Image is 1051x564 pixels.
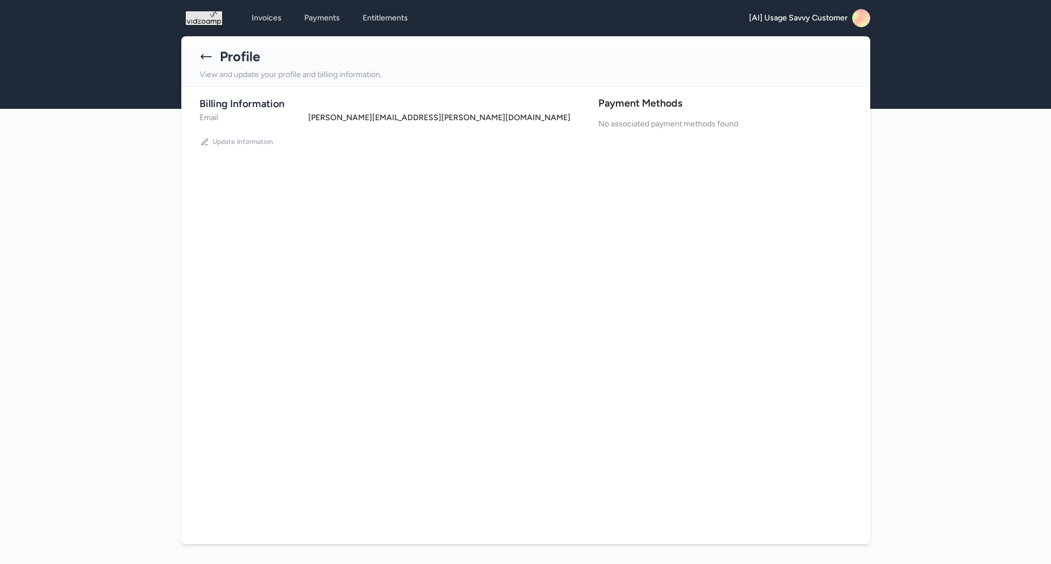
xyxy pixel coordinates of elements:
h4: [PERSON_NAME][EMAIL_ADDRESS][PERSON_NAME][DOMAIN_NAME] [308,112,592,124]
h2: Payment Methods [598,96,852,111]
a: Entitlements [356,8,415,28]
img: logo_1757534123.png [186,9,222,27]
h4: Email [199,112,290,124]
a: Payments [297,8,347,28]
span: [AI] Usage Savvy Customer [749,12,848,24]
h4: No associated payment methods found [598,118,852,130]
button: Update Information [199,133,274,151]
h1: Billing Information [199,96,592,112]
a: [AI] Usage Savvy Customer [749,9,870,27]
a: Invoices [245,8,288,28]
h1: Profile [220,48,260,66]
p: View and update your profile and billing information. [199,68,852,82]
